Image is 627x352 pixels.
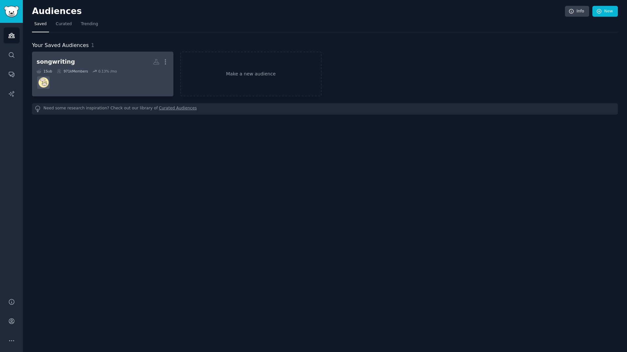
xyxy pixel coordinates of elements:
img: Songwriting [39,77,49,88]
div: 971k Members [57,69,88,73]
div: 0.13 % /mo [98,69,117,73]
a: Make a new audience [180,52,322,96]
a: Curated Audiences [159,105,197,112]
span: 1 [91,42,94,48]
div: 1 Sub [37,69,52,73]
div: Need some research inspiration? Check out our library of [32,103,618,115]
a: songwriting1Sub971kMembers0.13% /moSongwriting [32,52,173,96]
span: Trending [81,21,98,27]
div: songwriting [37,58,75,66]
a: Trending [79,19,100,32]
span: Saved [34,21,47,27]
a: Saved [32,19,49,32]
img: GummySearch logo [4,6,19,17]
span: Your Saved Audiences [32,41,89,50]
a: Curated [54,19,74,32]
h2: Audiences [32,6,565,17]
a: New [592,6,618,17]
span: Curated [56,21,72,27]
a: Info [565,6,589,17]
